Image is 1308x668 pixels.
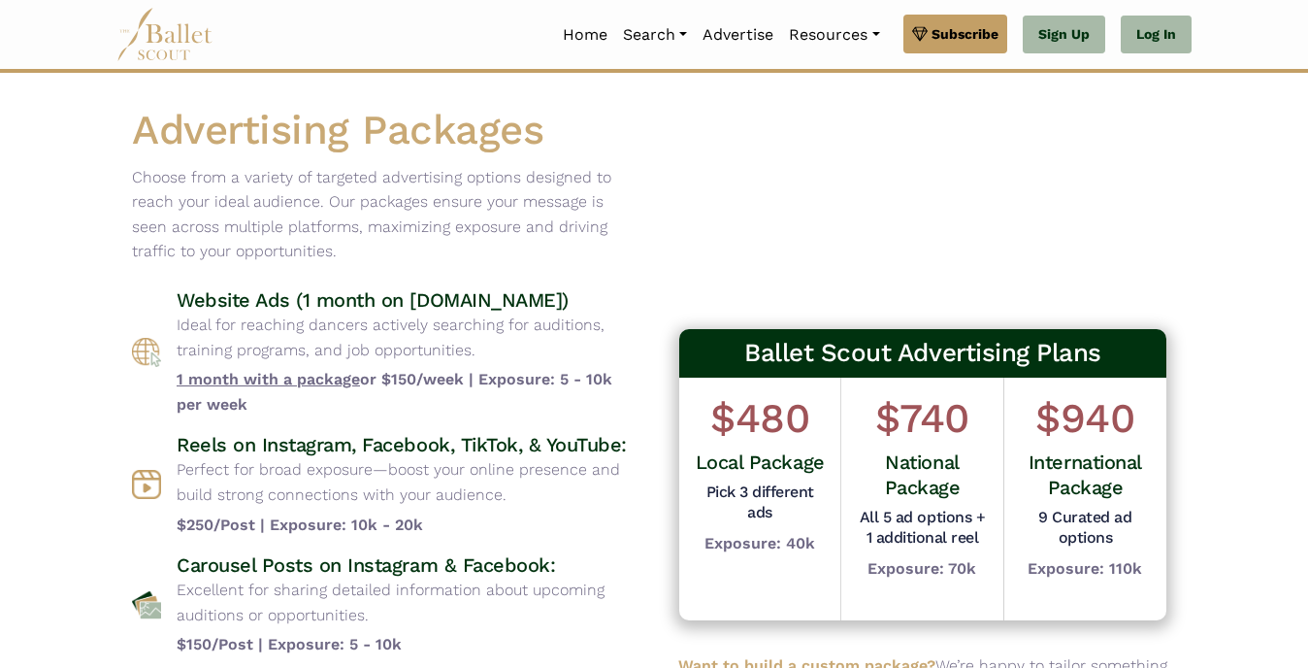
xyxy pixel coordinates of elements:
h1: $480 [694,392,826,446]
h1: Advertising Packages [132,104,638,157]
a: Subscribe [903,15,1007,53]
h5: 9 Curated ad options [1019,508,1152,549]
p: Choose from a variety of targeted advertising options designed to reach your ideal audience. Our ... [132,165,638,264]
h4: National Package [856,450,988,500]
h4: Local Package [694,450,826,475]
h5: All 5 ad options + 1 additional reel [856,508,988,549]
h1: $940 [1019,392,1152,446]
b: or $150/week | Exposure: 5 - 10k per week [177,367,638,417]
b: Exposure: 40k [704,534,815,552]
img: gem.svg [912,23,928,45]
span: Subscribe [932,23,998,45]
p: Excellent for sharing detailed information about upcoming auditions or opportunities. [177,578,638,627]
b: $150/Post | Exposure: 5 - 10k [177,632,638,657]
p: Ideal for reaching dancers actively searching for auditions, training programs, and job opportuni... [177,313,638,362]
h4: International Package [1019,450,1152,500]
h4: Reels on Instagram, Facebook, TikTok, & YouTube: [177,432,638,457]
a: Home [555,15,615,55]
b: $250/Post | Exposure: 10k - 20k [177,513,638,538]
a: Advertise [695,15,781,55]
h3: Ballet Scout Advertising Plans [679,329,1166,378]
p: Perfect for broad exposure—boost your online presence and build strong connections with your audi... [177,457,638,507]
h4: Carousel Posts on Instagram & Facebook: [177,552,638,578]
a: Sign Up [1023,16,1105,54]
span: 1 month with a package [177,370,360,388]
b: Exposure: 70k [867,559,976,578]
h4: Website Ads (1 month on [DOMAIN_NAME]) [177,287,638,313]
b: Exposure: 110k [1028,559,1142,578]
a: Log In [1121,16,1192,54]
a: Resources [781,15,887,55]
h5: Pick 3 different ads [694,483,826,523]
a: Search [615,15,695,55]
h1: $740 [856,392,988,446]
